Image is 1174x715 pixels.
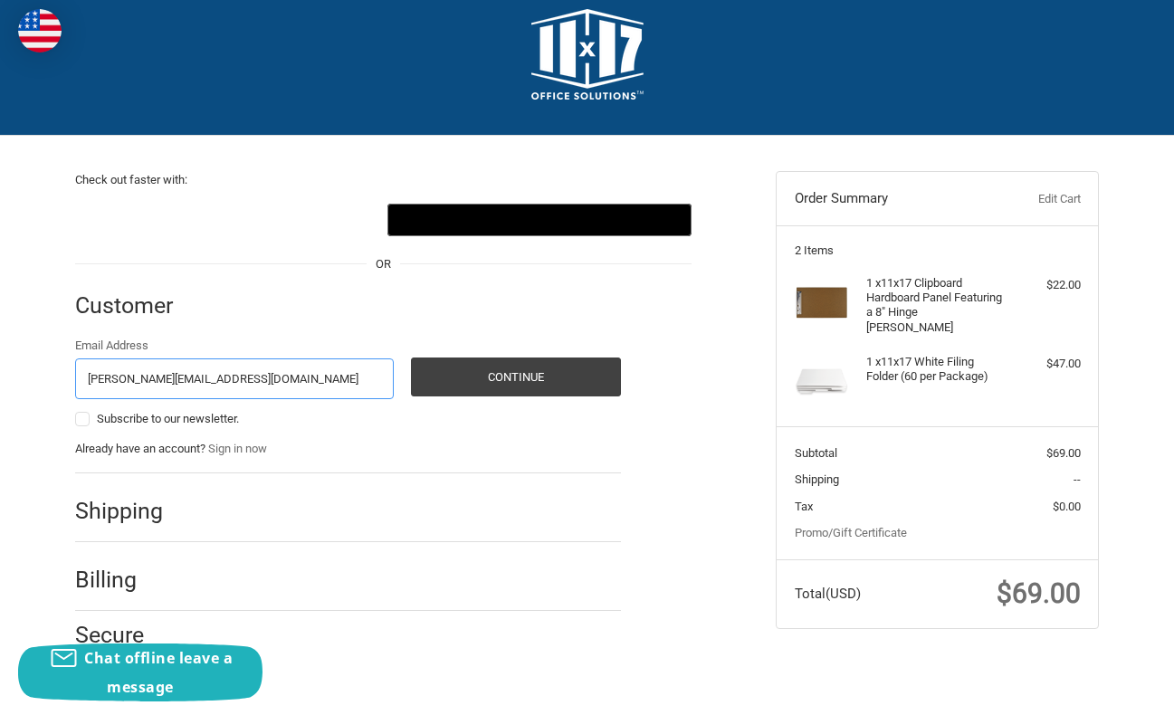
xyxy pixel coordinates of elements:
[75,171,692,189] p: Check out faster with:
[84,648,233,697] span: Chat offline leave a message
[795,190,991,208] h3: Order Summary
[75,337,394,355] label: Email Address
[1074,472,1081,486] span: --
[795,243,1081,258] h3: 2 Items
[1025,666,1174,715] iframe: Google Customer Reviews
[795,446,837,460] span: Subtotal
[75,204,380,236] iframe: PayPal-paypal
[1046,446,1081,460] span: $69.00
[75,497,181,525] h2: Shipping
[97,412,239,425] span: Subscribe to our newsletter.
[795,500,813,513] span: Tax
[367,255,400,273] span: OR
[208,442,267,455] a: Sign in now
[1009,355,1081,373] div: $47.00
[795,526,907,539] a: Promo/Gift Certificate
[531,9,644,100] img: 11x17.com
[411,357,621,396] button: Continue
[997,577,1081,609] span: $69.00
[866,355,1005,385] h4: 1 x 11x17 White Filing Folder (60 per Package)
[75,566,181,594] h2: Billing
[387,204,692,236] button: Google Pay
[75,440,621,458] p: Already have an account?
[990,190,1080,208] a: Edit Cart
[795,586,861,602] span: Total (USD)
[1009,276,1081,294] div: $22.00
[1053,500,1081,513] span: $0.00
[75,621,197,678] h2: Secure Payment
[795,472,839,486] span: Shipping
[18,9,62,52] img: duty and tax information for United States
[75,291,181,319] h2: Customer
[866,276,1005,335] h4: 1 x 11x17 Clipboard Hardboard Panel Featuring a 8" Hinge [PERSON_NAME]
[18,643,262,701] button: Chat offline leave a message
